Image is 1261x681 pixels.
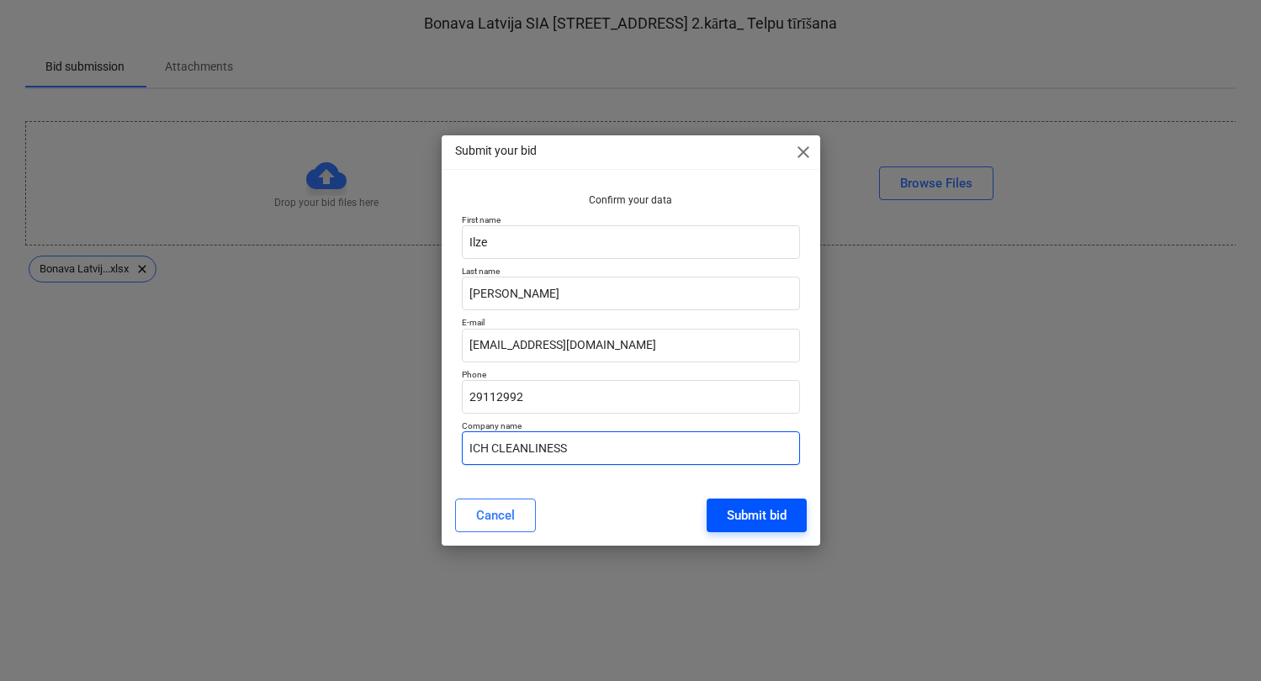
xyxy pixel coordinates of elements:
p: E-mail [462,317,800,328]
p: First name [462,214,800,225]
button: Cancel [455,499,536,532]
p: Submit your bid [455,142,537,160]
div: Submit bid [727,504,787,526]
span: close [793,142,813,162]
p: Phone [462,369,800,380]
p: Last name [462,266,800,277]
button: Submit bid [707,499,807,532]
p: Confirm your data [462,193,800,208]
div: Cancel [476,504,515,526]
p: Company name [462,420,800,431]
